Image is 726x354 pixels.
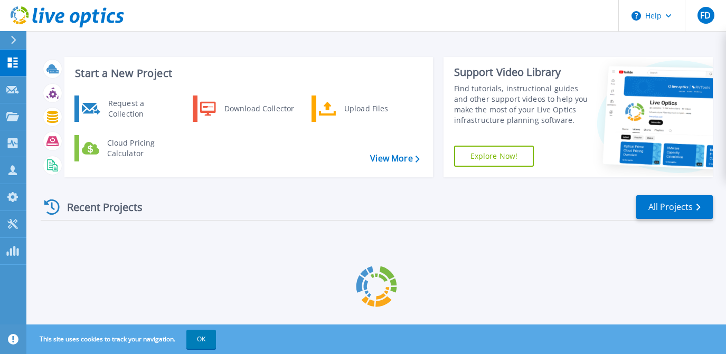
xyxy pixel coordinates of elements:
[193,95,301,122] a: Download Collector
[74,95,183,122] a: Request a Collection
[103,98,180,119] div: Request a Collection
[700,11,711,20] span: FD
[636,195,713,219] a: All Projects
[75,68,419,79] h3: Start a New Project
[219,98,299,119] div: Download Collector
[186,330,216,349] button: OK
[339,98,417,119] div: Upload Files
[370,154,419,164] a: View More
[74,135,183,161] a: Cloud Pricing Calculator
[454,83,588,126] div: Find tutorials, instructional guides and other support videos to help you make the most of your L...
[102,138,180,159] div: Cloud Pricing Calculator
[454,146,534,167] a: Explore Now!
[41,194,157,220] div: Recent Projects
[312,95,420,122] a: Upload Files
[454,65,588,79] div: Support Video Library
[29,330,216,349] span: This site uses cookies to track your navigation.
